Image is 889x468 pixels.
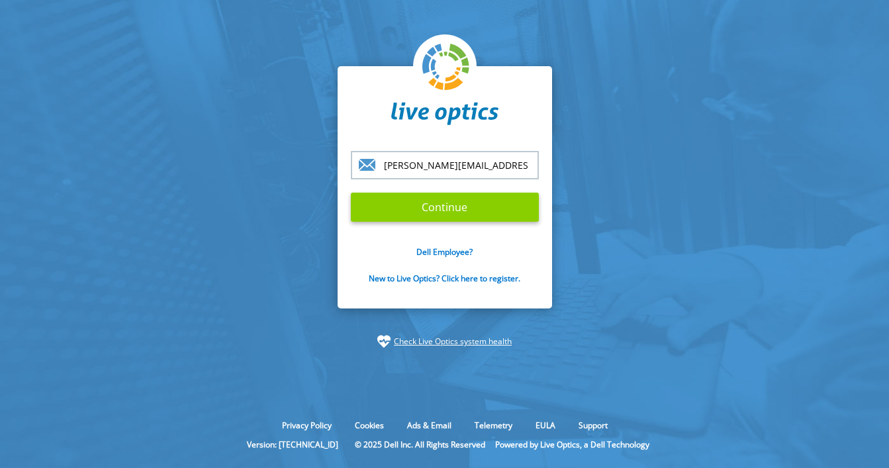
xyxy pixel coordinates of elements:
[345,420,394,431] a: Cookies
[348,439,492,450] li: © 2025 Dell Inc. All Rights Reserved
[394,335,512,348] a: Check Live Optics system health
[397,420,461,431] a: Ads & Email
[272,420,342,431] a: Privacy Policy
[369,273,520,284] a: New to Live Optics? Click here to register.
[495,439,649,450] li: Powered by Live Optics, a Dell Technology
[351,193,539,222] input: Continue
[569,420,618,431] a: Support
[465,420,522,431] a: Telemetry
[416,246,473,257] a: Dell Employee?
[351,151,539,179] input: email@address.com
[391,102,498,126] img: liveoptics-word.svg
[240,439,345,450] li: Version: [TECHNICAL_ID]
[422,44,470,91] img: liveoptics-logo.svg
[526,420,565,431] a: EULA
[377,335,391,348] img: status-check-icon.svg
